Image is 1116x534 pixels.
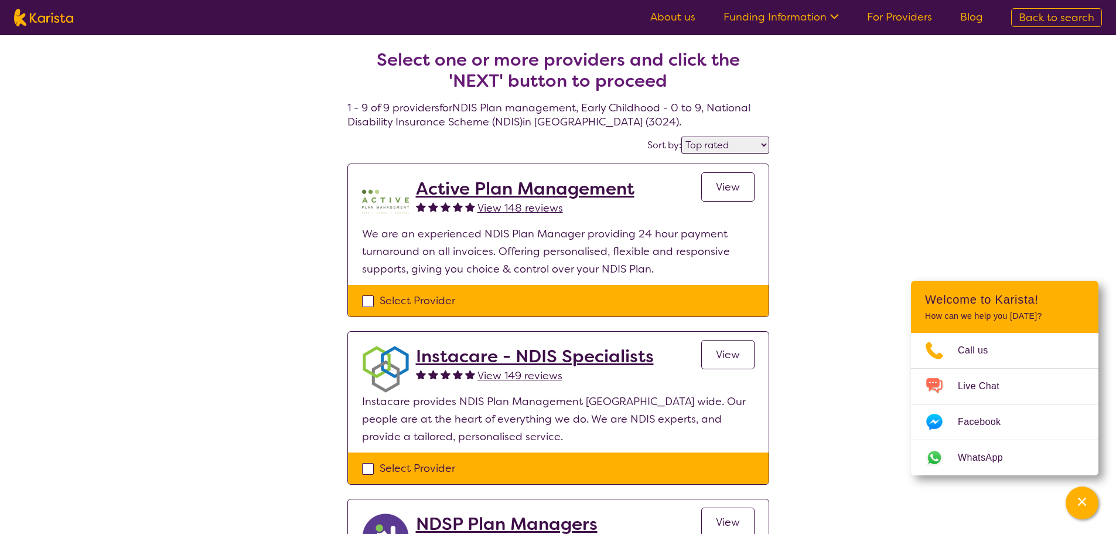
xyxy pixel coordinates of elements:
a: About us [650,10,695,24]
p: How can we help you [DATE]? [925,311,1084,321]
img: fullstar [453,369,463,379]
img: fullstar [453,202,463,212]
a: View [701,340,755,369]
a: Funding Information [723,10,839,24]
a: Web link opens in a new tab. [911,440,1098,475]
p: We are an experienced NDIS Plan Manager providing 24 hour payment turnaround on all invoices. Off... [362,225,755,278]
span: Call us [958,342,1002,359]
a: View [701,172,755,202]
img: fullstar [441,202,451,212]
a: View 148 reviews [477,199,563,217]
span: Facebook [958,413,1015,431]
span: View 149 reviews [477,369,562,383]
span: View [716,180,740,194]
img: pypzb5qm7jexfhutod0x.png [362,178,409,225]
img: fullstar [441,369,451,379]
a: View 149 reviews [477,367,562,385]
a: Active Plan Management [416,178,634,199]
span: View 148 reviews [477,201,563,215]
h2: Select one or more providers and click the 'NEXT' button to proceed [361,49,755,91]
img: fullstar [465,369,475,379]
p: Instacare provides NDIS Plan Management [GEOGRAPHIC_DATA] wide. Our people are at the heart of ev... [362,393,755,445]
span: Live Chat [958,377,1013,395]
span: View [716,348,740,362]
span: Back to search [1019,11,1094,25]
img: fullstar [428,202,438,212]
img: obkhna0zu27zdd4ubuus.png [362,346,409,393]
ul: Choose channel [911,333,1098,475]
span: View [716,515,740,529]
a: Blog [960,10,983,24]
span: WhatsApp [958,449,1017,467]
img: fullstar [416,202,426,212]
a: For Providers [867,10,932,24]
img: Karista logo [14,9,73,26]
a: Back to search [1011,8,1102,27]
h2: Welcome to Karista! [925,292,1084,307]
h4: 1 - 9 of 9 providers for NDIS Plan management , Early Childhood - 0 to 9 , National Disability In... [347,21,769,129]
a: Instacare - NDIS Specialists [416,346,654,367]
img: fullstar [428,369,438,379]
label: Sort by: [647,139,681,151]
img: fullstar [416,369,426,379]
div: Channel Menu [911,281,1098,475]
img: fullstar [465,202,475,212]
button: Channel Menu [1066,487,1098,519]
